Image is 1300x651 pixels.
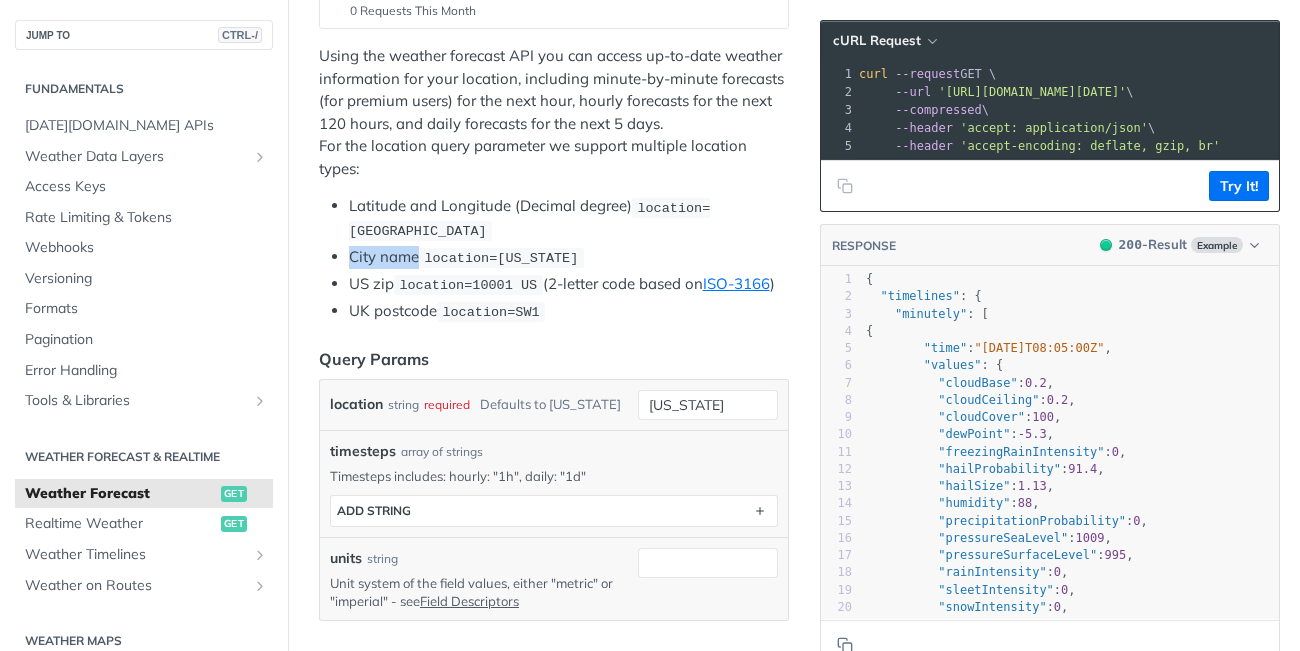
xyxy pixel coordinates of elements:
span: "rainIntensity" [938,565,1046,579]
span: 'accept: application/json' [960,121,1148,135]
span: { [866,324,873,338]
span: : , [866,445,1126,459]
h2: Weather Maps [15,632,273,650]
div: ADD string [337,503,411,518]
span: location=[US_STATE] [424,251,578,266]
div: 8 [821,392,852,409]
span: --url [895,85,931,99]
a: Webhooks [15,233,273,263]
span: : , [866,600,1068,614]
span: : , [866,341,1112,355]
span: "time" [924,341,967,355]
span: Example [1191,237,1243,253]
span: 1.13 [1018,479,1047,493]
div: Defaults to [US_STATE] [480,390,621,419]
span: --request [895,67,960,81]
span: Access Keys [25,177,268,197]
a: Field Descriptors [420,593,519,609]
span: 100 [1032,410,1054,424]
span: "precipitationProbability" [938,514,1126,528]
span: 0 [1133,514,1140,528]
span: GET \ [859,67,996,81]
a: [DATE][DOMAIN_NAME] APIs [15,111,273,141]
div: 3 [821,101,855,119]
span: 200 [1100,239,1112,251]
a: Weather Forecastget [15,479,273,509]
span: : [ [866,307,989,321]
span: \ [859,85,1134,99]
div: 12 [821,461,852,478]
div: string [367,550,398,568]
a: Rate Limiting & Tokens [15,203,273,233]
div: 11 [821,444,852,461]
span: Pagination [25,330,268,350]
div: string [388,390,419,419]
span: get [221,486,247,502]
a: Pagination [15,325,273,355]
span: Error Handling [25,361,268,381]
li: Latitude and Longitude (Decimal degree) [349,195,789,242]
span: location=10001 US [399,278,537,293]
span: { [866,272,873,286]
span: : , [866,583,1076,597]
div: 18 [821,564,852,581]
span: 'accept-encoding: deflate, gzip, br' [960,139,1220,153]
span: : , [866,410,1061,424]
span: location=SW1 [442,305,539,320]
div: 6 [821,357,852,374]
div: 4 [821,119,855,137]
span: "freezingRainIntensity" [938,445,1104,459]
span: : , [866,531,1112,545]
div: 10 [821,426,852,443]
div: 15 [821,513,852,530]
span: 91.4 [1068,462,1097,476]
span: "[DATE]T08:05:00Z" [974,341,1104,355]
span: 0 [1054,565,1061,579]
p: Using the weather forecast API you can access up-to-date weather information for your location, i... [319,45,789,180]
a: Realtime Weatherget [15,509,273,539]
button: cURL Request [826,31,943,51]
a: Tools & LibrariesShow subpages for Tools & Libraries [15,386,273,416]
span: : , [866,496,1039,510]
div: 2 [821,288,852,305]
span: : , [866,479,1054,493]
span: "humidity" [938,496,1010,510]
label: location [330,390,383,419]
button: Show subpages for Weather Data Layers [252,149,268,165]
span: Tools & Libraries [25,391,247,411]
button: JUMP TOCTRL-/ [15,20,273,50]
span: : , [866,565,1068,579]
span: 0 [1061,583,1068,597]
div: 5 [821,340,852,357]
a: Weather Data LayersShow subpages for Weather Data Layers [15,142,273,172]
span: '[URL][DOMAIN_NAME][DATE]' [938,85,1126,99]
div: 17 [821,547,852,564]
span: : , [866,393,1076,407]
span: : { [866,358,1003,372]
span: 0 Requests This Month [350,2,476,20]
li: US zip (2-letter code based on ) [349,273,789,296]
span: cURL Request [833,32,921,49]
li: UK postcode [349,300,789,323]
a: Formats [15,294,273,324]
div: 13 [821,478,852,495]
button: Try It! [1209,171,1269,201]
span: curl [859,67,888,81]
button: Show subpages for Weather on Routes [252,578,268,594]
span: "hailProbability" [938,462,1061,476]
span: : , [866,617,1076,631]
div: 2 [821,83,855,101]
span: [DATE][DOMAIN_NAME] APIs [25,116,268,136]
span: "pressureSurfaceLevel" [938,548,1097,562]
span: "dewPoint" [938,427,1010,441]
div: 9 [821,409,852,426]
span: Versioning [25,269,268,289]
div: 14 [821,495,852,512]
div: 16 [821,530,852,547]
span: "sleetIntensity" [938,583,1054,597]
span: 0.2 [1025,376,1047,390]
span: : { [866,289,982,303]
span: 3.6 [1047,617,1069,631]
span: "pressureSeaLevel" [938,531,1068,545]
span: : , [866,514,1148,528]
